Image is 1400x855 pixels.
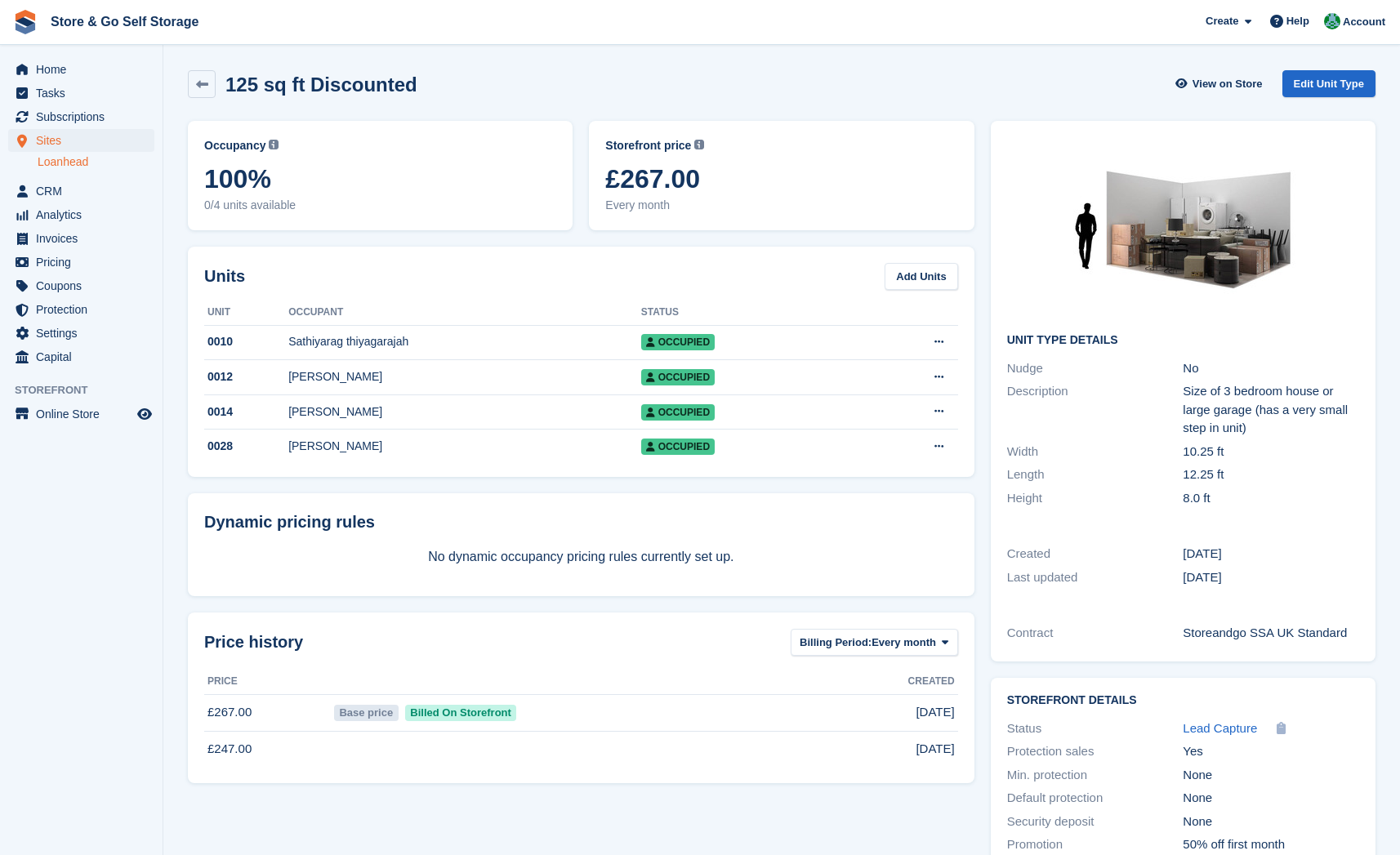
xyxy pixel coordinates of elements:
span: Occupied [641,439,715,455]
span: Billed On Storefront [405,705,517,721]
span: Storefront [15,382,163,399]
span: Home [36,58,134,81]
div: Dynamic pricing rules [204,510,958,534]
span: Every month [872,635,936,651]
div: None [1183,813,1359,831]
span: Help [1286,13,1309,29]
span: £267.00 [605,164,957,194]
h2: Storefront Details [1007,694,1359,707]
td: £267.00 [204,694,331,731]
p: No dynamic occupancy pricing rules currently set up. [204,547,958,567]
img: icon-info-grey-7440780725fd019a000dd9b08b2336e03edf1995a4989e88bcd33f0948082b44.svg [269,140,279,149]
span: Online Store [36,403,134,425]
span: 0/4 units available [204,197,556,214]
div: 0014 [204,403,288,421]
div: Sathiyarag thiyagarajah [288,333,641,350]
div: Contract [1007,624,1184,643]
a: menu [8,129,154,152]
div: None [1183,789,1359,808]
span: [DATE] [916,703,954,722]
span: Occupancy [204,137,265,154]
span: Invoices [36,227,134,250]
span: Coupons [36,274,134,297]
th: Status [641,300,858,326]
a: menu [8,82,154,105]
span: Occupied [641,404,715,421]
a: menu [8,180,154,203]
span: Lead Capture [1183,721,1257,735]
a: menu [8,322,154,345]
div: Promotion [1007,835,1184,854]
div: 12.25 ft [1183,465,1359,484]
span: [DATE] [916,740,954,759]
span: Base price [334,705,399,721]
span: CRM [36,180,134,203]
span: Analytics [36,203,134,226]
span: Settings [36,322,134,345]
a: menu [8,251,154,274]
div: Protection sales [1007,742,1184,761]
span: Occupied [641,369,715,385]
th: Price [204,669,331,695]
div: 0028 [204,438,288,455]
span: Created [908,674,955,688]
div: [DATE] [1183,545,1359,563]
span: Every month [605,197,957,214]
a: Edit Unit Type [1282,70,1375,97]
div: Security deposit [1007,813,1184,831]
img: Adeel Hussain [1324,13,1340,29]
div: Description [1007,382,1184,438]
div: None [1183,766,1359,785]
button: Billing Period: Every month [791,629,958,656]
img: stora-icon-8386f47178a22dfd0bd8f6a31ec36ba5ce8667c1dd55bd0f319d3a0aa187defe.svg [13,10,38,34]
a: menu [8,345,154,368]
a: menu [8,403,154,425]
a: menu [8,58,154,81]
a: menu [8,274,154,297]
a: menu [8,227,154,250]
div: Status [1007,719,1184,738]
span: Capital [36,345,134,368]
a: menu [8,105,154,128]
div: Min. protection [1007,766,1184,785]
div: Default protection [1007,789,1184,808]
span: Billing Period: [800,635,872,651]
div: 50% off first month [1183,835,1359,854]
div: 0012 [204,368,288,385]
a: Store & Go Self Storage [44,8,205,35]
div: Storeandgo SSA UK Standard [1183,624,1359,643]
span: Pricing [36,251,134,274]
span: Sites [36,129,134,152]
span: 100% [204,164,556,194]
div: Width [1007,443,1184,461]
a: Lead Capture [1183,719,1257,738]
th: Unit [204,300,288,326]
span: View on Store [1193,76,1263,92]
a: menu [8,298,154,321]
span: Account [1343,14,1385,30]
div: [DATE] [1183,568,1359,587]
a: Preview store [135,404,154,424]
div: Height [1007,489,1184,508]
span: Subscriptions [36,105,134,128]
h2: Units [204,264,245,288]
div: [PERSON_NAME] [288,438,641,455]
span: Create [1206,13,1238,29]
th: Occupant [288,300,641,326]
h2: Unit Type details [1007,334,1359,347]
div: [PERSON_NAME] [288,368,641,385]
a: View on Store [1174,70,1269,97]
span: Occupied [641,334,715,350]
td: £247.00 [204,731,331,767]
div: Yes [1183,742,1359,761]
span: Storefront price [605,137,691,154]
div: Nudge [1007,359,1184,378]
div: 8.0 ft [1183,489,1359,508]
div: [PERSON_NAME] [288,403,641,421]
h2: 125 sq ft Discounted [225,73,417,96]
div: 0010 [204,333,288,350]
div: Length [1007,465,1184,484]
img: 125-sqft-unit.jpg [1060,137,1305,321]
span: Protection [36,298,134,321]
a: Loanhead [38,154,154,170]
